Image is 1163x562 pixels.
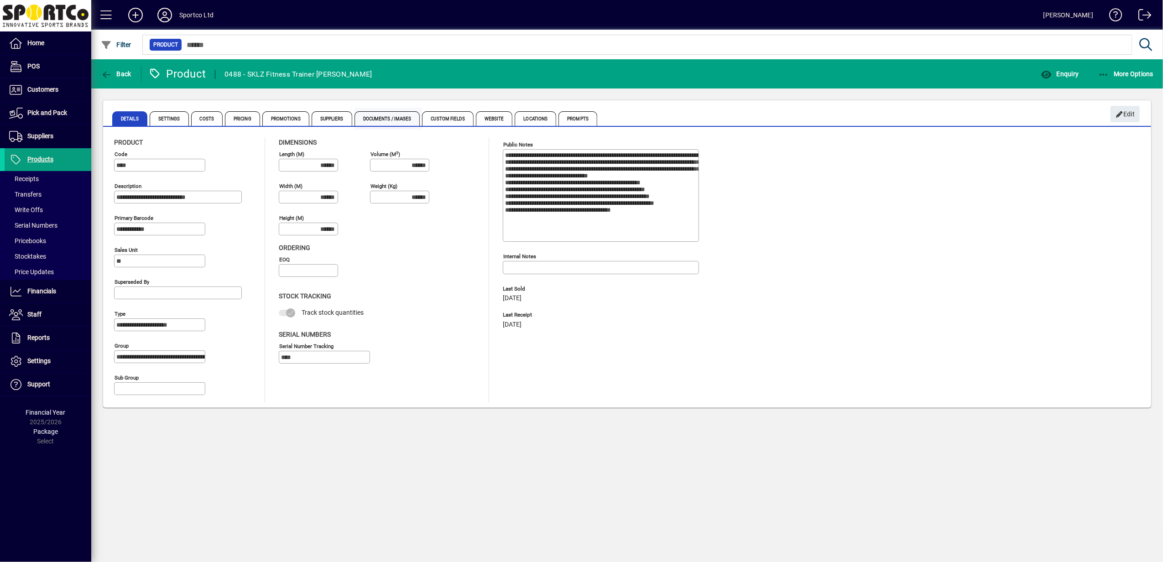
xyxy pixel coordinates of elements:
span: Suppliers [27,132,53,140]
a: Serial Numbers [5,218,91,233]
button: Filter [99,36,134,53]
span: Product [114,139,143,146]
span: Settings [150,111,189,126]
span: Costs [191,111,223,126]
div: [PERSON_NAME] [1043,8,1093,22]
mat-label: Superseded by [115,279,149,285]
span: Financials [27,287,56,295]
span: Prompts [558,111,597,126]
button: Add [121,7,150,23]
span: Product [153,40,178,49]
span: Home [27,39,44,47]
mat-label: Internal Notes [503,253,536,260]
mat-label: Public Notes [503,141,533,148]
a: Knowledge Base [1102,2,1122,31]
button: Back [99,66,134,82]
sup: 3 [396,150,398,155]
span: Package [33,428,58,435]
span: Write Offs [9,206,43,213]
span: Documents / Images [355,111,420,126]
a: Support [5,373,91,396]
mat-label: Description [115,183,141,189]
a: Pick and Pack [5,102,91,125]
span: Price Updates [9,268,54,276]
button: Enquiry [1038,66,1081,82]
span: Details [112,111,147,126]
span: [DATE] [503,295,522,302]
mat-label: Volume (m ) [370,151,400,157]
mat-label: Group [115,343,129,349]
div: 0488 - SKLZ Fitness Trainer [PERSON_NAME] [224,67,372,82]
button: Edit [1111,106,1140,122]
a: Transfers [5,187,91,202]
span: Pick and Pack [27,109,67,116]
app-page-header-button: Back [91,66,141,82]
span: Enquiry [1041,70,1079,78]
a: POS [5,55,91,78]
span: Stock Tracking [279,292,331,300]
span: Pricing [225,111,260,126]
span: Transfers [9,191,42,198]
span: Last Sold [503,286,640,292]
span: Serial Numbers [279,331,331,338]
span: Staff [27,311,42,318]
mat-label: Length (m) [279,151,304,157]
a: Financials [5,280,91,303]
mat-label: Serial Number tracking [279,343,334,349]
a: Settings [5,350,91,373]
span: Suppliers [312,111,352,126]
a: Write Offs [5,202,91,218]
button: Profile [150,7,179,23]
mat-label: Type [115,311,125,317]
mat-label: EOQ [279,256,290,263]
span: Customers [27,86,58,93]
div: Product [148,67,206,81]
span: Support [27,380,50,388]
a: Reports [5,327,91,349]
mat-label: Height (m) [279,215,304,221]
span: Track stock quantities [302,309,364,316]
span: Serial Numbers [9,222,57,229]
a: Staff [5,303,91,326]
span: POS [27,62,40,70]
span: Website [476,111,513,126]
span: [DATE] [503,321,522,328]
mat-label: Sub group [115,375,139,381]
span: Edit [1116,107,1135,122]
span: Custom Fields [422,111,473,126]
span: Dimensions [279,139,317,146]
a: Price Updates [5,264,91,280]
a: Stocktakes [5,249,91,264]
span: Last Receipt [503,312,640,318]
span: Promotions [262,111,309,126]
span: Receipts [9,175,39,182]
span: Back [101,70,131,78]
div: Sportco Ltd [179,8,214,22]
mat-label: Code [115,151,127,157]
mat-label: Weight (Kg) [370,183,397,189]
span: More Options [1098,70,1154,78]
a: Home [5,32,91,55]
a: Logout [1132,2,1152,31]
a: Suppliers [5,125,91,148]
mat-label: Sales unit [115,247,138,253]
a: Customers [5,78,91,101]
span: Products [27,156,53,163]
a: Receipts [5,171,91,187]
span: Pricebooks [9,237,46,245]
a: Pricebooks [5,233,91,249]
button: More Options [1096,66,1156,82]
span: Financial Year [26,409,66,416]
span: Stocktakes [9,253,46,260]
span: Settings [27,357,51,364]
mat-label: Width (m) [279,183,302,189]
span: Filter [101,41,131,48]
span: Ordering [279,244,310,251]
mat-label: Primary barcode [115,215,153,221]
span: Reports [27,334,50,341]
span: Locations [515,111,556,126]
